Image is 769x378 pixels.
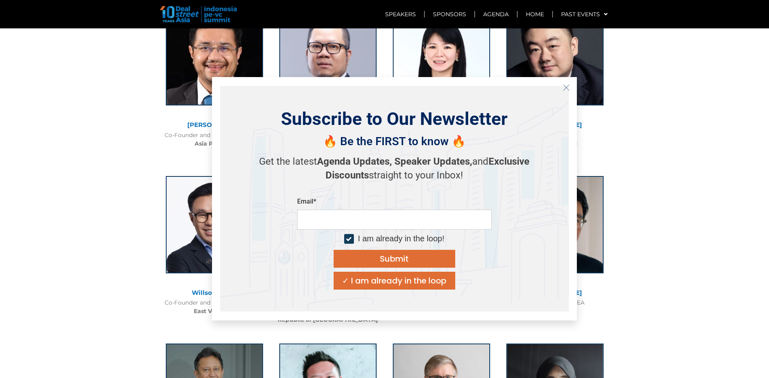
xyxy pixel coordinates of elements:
img: Randolph Hsu-square [506,8,604,105]
a: Willson Cuaca [192,289,237,296]
div: Co-Founder and Managing Partner [162,299,267,316]
img: Nick Nash [166,8,263,105]
a: Home [518,5,552,24]
a: [PERSON_NAME] [187,121,242,129]
img: Huai Fong Chew [393,8,490,105]
b: Asia Partners [195,140,234,147]
a: Agenda [475,5,517,24]
a: Sponsors [425,5,474,24]
img: Screenshot_20250826_150546_Chrome~2 [166,176,263,273]
a: Speakers [377,5,424,24]
div: Co-Founder and Managing Partner [162,131,267,148]
a: Past Events [553,5,616,24]
img: Kevin Aluwi [506,176,604,273]
img: Stefanus Hadiwidjaja [279,8,377,105]
b: East Ventures [194,307,235,315]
